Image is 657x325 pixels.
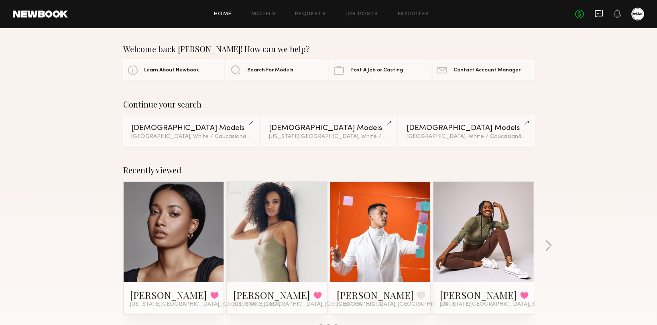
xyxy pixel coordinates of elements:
[407,134,526,140] div: [GEOGRAPHIC_DATA], White / Caucasian
[269,134,388,140] div: [US_STATE][GEOGRAPHIC_DATA], White / Caucasian
[398,12,429,17] a: Favorites
[399,116,534,146] a: [DEMOGRAPHIC_DATA] Models[GEOGRAPHIC_DATA], White / Caucasian&3other filters
[214,12,232,17] a: Home
[233,301,383,308] span: [US_STATE][GEOGRAPHIC_DATA], [GEOGRAPHIC_DATA]
[247,68,293,73] span: Search For Models
[123,60,224,80] a: Learn About Newbook
[454,68,521,73] span: Contact Account Manager
[345,12,378,17] a: Job Posts
[123,44,534,54] div: Welcome back [PERSON_NAME]! How can we help?
[433,60,534,80] a: Contact Account Manager
[337,301,456,308] span: [GEOGRAPHIC_DATA], [GEOGRAPHIC_DATA]
[295,12,326,17] a: Requests
[123,116,258,146] a: [DEMOGRAPHIC_DATA] Models[GEOGRAPHIC_DATA], White / Caucasian&3other filters
[337,288,414,301] a: [PERSON_NAME]
[144,68,199,73] span: Learn About Newbook
[233,288,310,301] a: [PERSON_NAME]
[330,60,431,80] a: Post A Job or Casting
[269,124,388,132] div: [DEMOGRAPHIC_DATA] Models
[130,288,207,301] a: [PERSON_NAME]
[261,116,396,146] a: [DEMOGRAPHIC_DATA] Models[US_STATE][GEOGRAPHIC_DATA], White / Caucasian
[243,134,281,139] span: & 3 other filter s
[350,68,403,73] span: Post A Job or Casting
[440,301,590,308] span: [US_STATE][GEOGRAPHIC_DATA], [GEOGRAPHIC_DATA]
[226,60,327,80] a: Search For Models
[123,100,534,109] div: Continue your search
[123,165,534,175] div: Recently viewed
[251,12,276,17] a: Models
[518,134,556,139] span: & 3 other filter s
[131,124,250,132] div: [DEMOGRAPHIC_DATA] Models
[131,134,250,140] div: [GEOGRAPHIC_DATA], White / Caucasian
[407,124,526,132] div: [DEMOGRAPHIC_DATA] Models
[440,288,517,301] a: [PERSON_NAME]
[130,301,280,308] span: [US_STATE][GEOGRAPHIC_DATA], [GEOGRAPHIC_DATA]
